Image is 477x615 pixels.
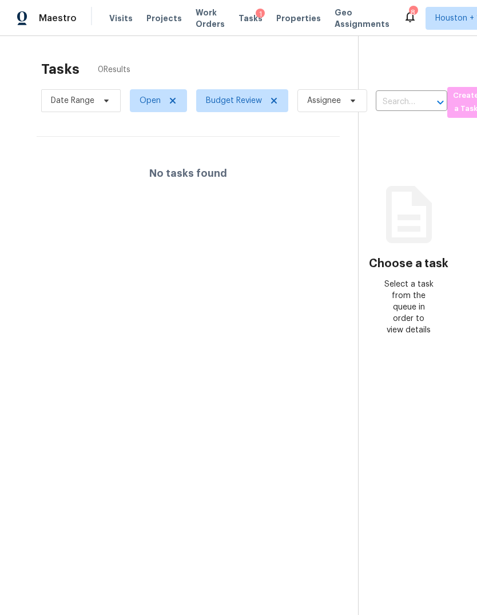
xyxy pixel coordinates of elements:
[51,95,94,106] span: Date Range
[238,14,263,22] span: Tasks
[369,258,448,269] h3: Choose a task
[109,13,133,24] span: Visits
[149,168,227,179] h4: No tasks found
[98,64,130,76] span: 0 Results
[409,7,417,18] div: 8
[384,279,434,336] div: Select a task from the queue in order to view details
[335,7,389,30] span: Geo Assignments
[41,64,79,75] h2: Tasks
[376,93,415,111] input: Search by address
[432,94,448,110] button: Open
[140,95,161,106] span: Open
[206,95,262,106] span: Budget Review
[307,95,341,106] span: Assignee
[256,9,265,20] div: 1
[146,13,182,24] span: Projects
[39,13,77,24] span: Maestro
[196,7,225,30] span: Work Orders
[276,13,321,24] span: Properties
